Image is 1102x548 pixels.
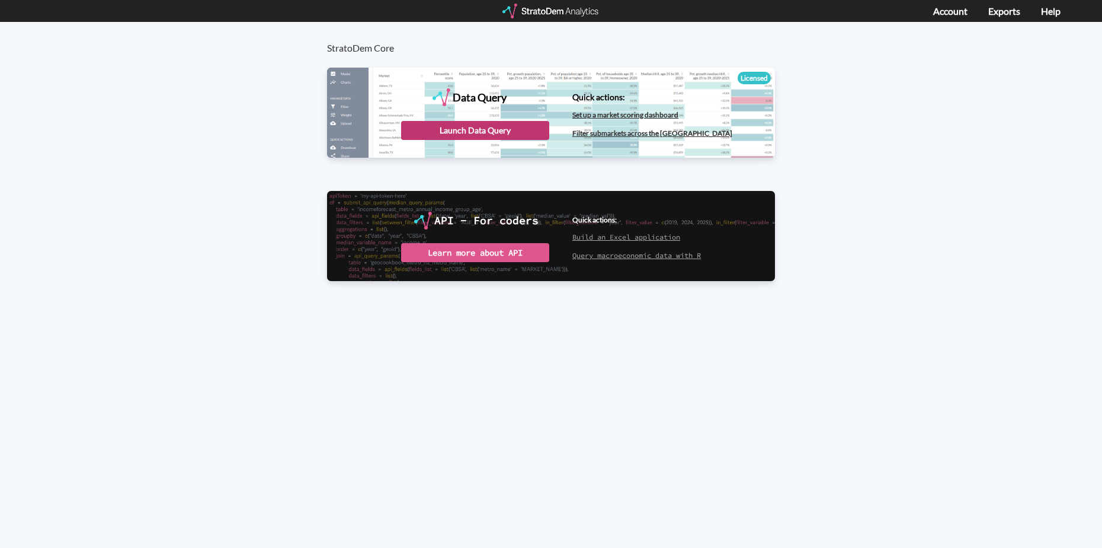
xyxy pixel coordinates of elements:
[988,5,1020,17] a: Exports
[572,129,732,138] a: Filter submarkets across the [GEOGRAPHIC_DATA]
[572,251,701,260] a: Query macroeconomic data with R
[401,243,549,262] div: Learn more about API
[572,216,701,224] h4: Quick actions:
[572,93,732,101] h4: Quick actions:
[401,121,549,140] div: Launch Data Query
[453,88,507,106] div: Data Query
[1041,5,1061,17] a: Help
[738,72,771,84] div: Licensed
[572,110,678,119] a: Set up a market scoring dashboard
[933,5,968,17] a: Account
[327,22,787,53] h3: StratoDem Core
[434,212,539,230] div: API - For coders
[572,232,680,241] a: Build an Excel application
